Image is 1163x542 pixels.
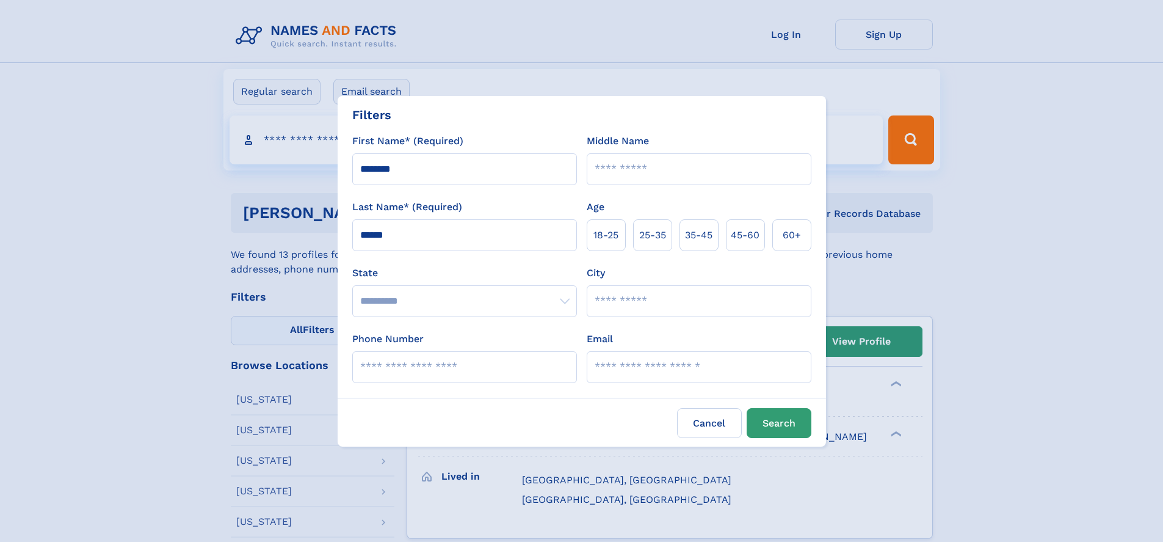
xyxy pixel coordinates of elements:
[352,266,577,280] label: State
[587,332,613,346] label: Email
[587,200,604,214] label: Age
[639,228,666,243] span: 25‑35
[593,228,618,243] span: 18‑25
[352,134,463,148] label: First Name* (Required)
[747,408,811,438] button: Search
[587,266,605,280] label: City
[783,228,801,243] span: 60+
[352,106,391,124] div: Filters
[352,332,424,346] label: Phone Number
[587,134,649,148] label: Middle Name
[352,200,462,214] label: Last Name* (Required)
[731,228,759,243] span: 45‑60
[677,408,742,438] label: Cancel
[685,228,712,243] span: 35‑45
